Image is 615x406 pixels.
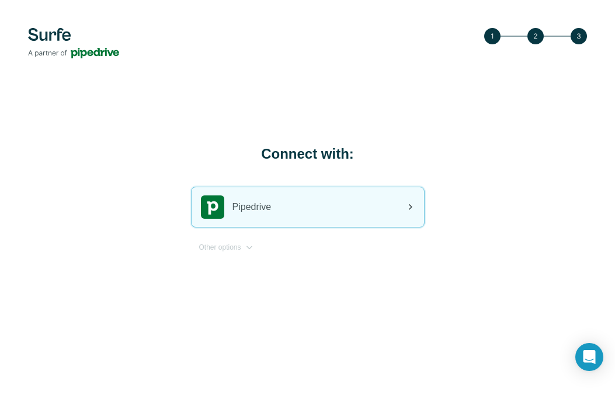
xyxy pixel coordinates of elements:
img: Surfe's logo [28,28,119,58]
h1: Connect with: [191,145,425,163]
div: Open Intercom Messenger [575,343,603,371]
img: pipedrive's logo [201,195,224,219]
span: Other options [199,242,241,253]
span: Pipedrive [232,200,272,214]
img: Step 3 [484,28,587,44]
